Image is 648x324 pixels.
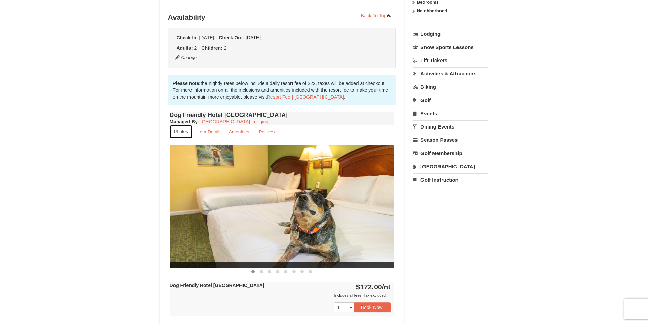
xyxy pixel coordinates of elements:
strong: : [170,119,199,124]
h4: Dog Friendly Hotel [GEOGRAPHIC_DATA] [170,112,394,118]
h3: Availability [168,11,396,24]
small: Policies [259,129,275,134]
a: Season Passes [413,134,488,146]
span: /nt [382,283,391,291]
a: Resort Fee | [GEOGRAPHIC_DATA] [267,94,344,100]
a: [GEOGRAPHIC_DATA] [413,160,488,173]
a: Policies [254,125,279,138]
button: Change [175,54,197,62]
strong: Check Out: [219,35,244,40]
a: Photos [170,125,192,138]
button: Book Now! [354,302,391,312]
strong: Children: [201,45,222,51]
a: Lift Tickets [413,54,488,67]
a: Golf [413,94,488,106]
small: Amenities [229,129,249,134]
span: [DATE] [246,35,261,40]
span: 2 [194,45,197,51]
a: Golf Membership [413,147,488,159]
a: Golf Instruction [413,173,488,186]
a: Item Detail [193,125,224,138]
strong: Neighborhood [417,8,447,13]
span: [DATE] [199,35,214,40]
span: 2 [224,45,227,51]
strong: $172.00 [356,283,391,291]
small: Item Detail [197,129,219,134]
span: Managed By [170,119,198,124]
a: Snow Sports Lessons [413,41,488,53]
img: 18876286-336-12a840d7.jpg [170,145,394,268]
a: Lodging [413,28,488,40]
a: [GEOGRAPHIC_DATA] Lodging [201,119,268,124]
a: Amenities [225,125,254,138]
small: Photos [174,129,188,134]
a: Activities & Attractions [413,67,488,80]
a: Back To Top [356,11,396,21]
div: Includes all fees. Tax excluded. [170,292,391,299]
strong: Dog Friendly Hotel [GEOGRAPHIC_DATA] [170,283,264,288]
a: Events [413,107,488,120]
div: the nightly rates below include a daily resort fee of $22, taxes will be added at checkout. For m... [168,75,396,105]
strong: Adults: [177,45,193,51]
a: Dining Events [413,120,488,133]
a: Biking [413,81,488,93]
strong: Please note: [173,81,201,86]
strong: Check In: [177,35,198,40]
